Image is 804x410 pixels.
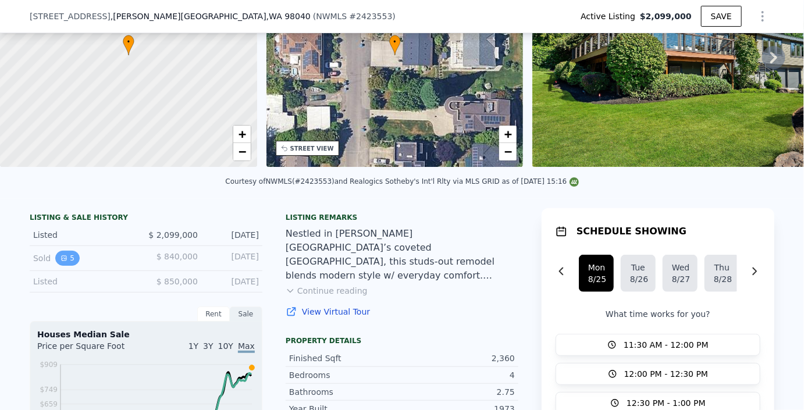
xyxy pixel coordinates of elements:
[624,339,709,351] span: 11:30 AM - 12:00 PM
[266,12,311,21] span: , WA 98040
[504,144,512,159] span: −
[156,252,198,261] span: $ 840,000
[123,35,134,55] div: •
[714,262,730,273] div: Thu
[286,227,518,283] div: Nestled in [PERSON_NAME][GEOGRAPHIC_DATA]’s coveted [GEOGRAPHIC_DATA], this studs-out remodel ble...
[289,369,402,381] div: Bedrooms
[30,213,262,224] div: LISTING & SALE HISTORY
[556,334,760,356] button: 11:30 AM - 12:00 PM
[286,306,518,318] a: View Virtual Tour
[55,251,80,266] button: View historical data
[751,5,774,28] button: Show Options
[37,329,255,340] div: Houses Median Sale
[570,177,579,187] img: NWMLS Logo
[197,306,230,322] div: Rent
[577,224,686,238] h1: SCHEDULE SHOWING
[705,255,739,292] button: Thu8/28
[40,400,58,408] tspan: $659
[499,126,517,143] a: Zoom in
[313,10,396,22] div: ( )
[630,273,646,285] div: 8/26
[40,361,58,369] tspan: $909
[218,341,233,351] span: 10Y
[581,10,640,22] span: Active Listing
[701,6,742,27] button: SAVE
[286,336,518,345] div: Property details
[238,144,246,159] span: −
[33,276,137,287] div: Listed
[289,386,402,398] div: Bathrooms
[33,251,137,266] div: Sold
[238,127,246,141] span: +
[402,352,515,364] div: 2,360
[233,143,251,161] a: Zoom out
[111,10,311,22] span: , [PERSON_NAME][GEOGRAPHIC_DATA]
[207,229,259,241] div: [DATE]
[630,262,646,273] div: Tue
[148,230,198,240] span: $ 2,099,000
[624,368,709,380] span: 12:00 PM - 12:30 PM
[402,386,515,398] div: 2.75
[30,10,111,22] span: [STREET_ADDRESS]
[402,369,515,381] div: 4
[156,277,198,286] span: $ 850,000
[579,255,614,292] button: Mon8/25
[316,12,347,21] span: NWMLS
[123,37,134,47] span: •
[188,341,198,351] span: 1Y
[389,37,401,47] span: •
[499,143,517,161] a: Zoom out
[230,306,262,322] div: Sale
[289,352,402,364] div: Finished Sqft
[556,363,760,385] button: 12:00 PM - 12:30 PM
[672,262,688,273] div: Wed
[207,251,259,266] div: [DATE]
[588,262,604,273] div: Mon
[672,273,688,285] div: 8/27
[504,127,512,141] span: +
[40,386,58,394] tspan: $749
[556,308,760,320] p: What time works for you?
[225,177,578,186] div: Courtesy of NWMLS (#2423553) and Realogics Sotheby's Int'l Rlty via MLS GRID as of [DATE] 15:16
[233,126,251,143] a: Zoom in
[286,285,368,297] button: Continue reading
[290,144,334,153] div: STREET VIEW
[714,273,730,285] div: 8/28
[33,229,137,241] div: Listed
[621,255,656,292] button: Tue8/26
[663,255,698,292] button: Wed8/27
[389,35,401,55] div: •
[627,397,706,409] span: 12:30 PM - 1:00 PM
[238,341,255,353] span: Max
[37,340,146,359] div: Price per Square Foot
[640,10,692,22] span: $2,099,000
[207,276,259,287] div: [DATE]
[588,273,604,285] div: 8/25
[349,12,392,21] span: # 2423553
[203,341,213,351] span: 3Y
[286,213,518,222] div: Listing remarks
